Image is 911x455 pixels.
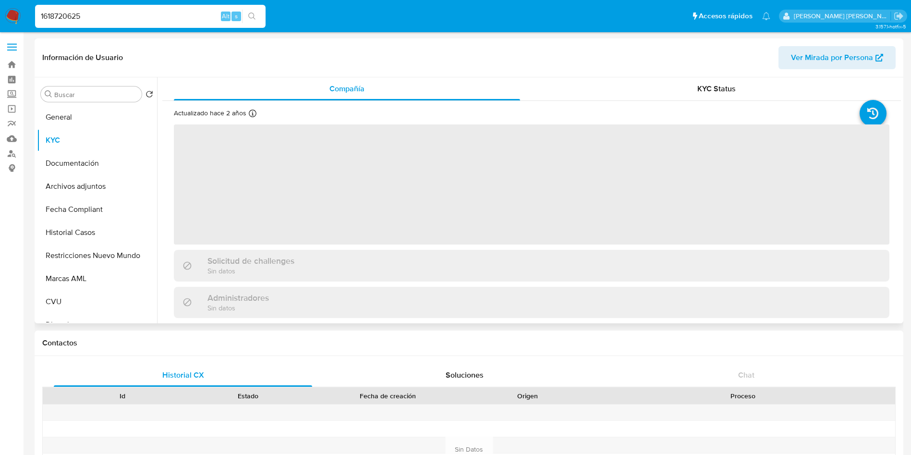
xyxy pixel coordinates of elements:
[42,338,896,348] h1: Contactos
[697,83,736,94] span: KYC Status
[174,250,889,281] div: Solicitud de challengesSin datos
[778,46,896,69] button: Ver Mirada por Persona
[37,152,157,175] button: Documentación
[66,391,179,401] div: Id
[699,11,753,21] span: Accesos rápidos
[318,391,458,401] div: Fecha de creación
[37,267,157,290] button: Marcas AML
[42,53,123,62] h1: Información de Usuario
[174,124,889,245] span: ‌
[162,369,204,381] span: Historial CX
[37,198,157,221] button: Fecha Compliant
[37,106,157,129] button: General
[146,90,153,101] button: Volver al orden por defecto
[207,266,294,275] p: Sin datos
[329,83,364,94] span: Compañía
[762,12,770,20] a: Notificaciones
[597,391,888,401] div: Proceso
[35,10,266,23] input: Buscar usuario o caso...
[472,391,584,401] div: Origen
[174,287,889,318] div: AdministradoresSin datos
[37,221,157,244] button: Historial Casos
[242,10,262,23] button: search-icon
[174,109,246,118] p: Actualizado hace 2 años
[794,12,891,21] p: sandra.helbardt@mercadolibre.com
[207,303,269,312] p: Sin datos
[37,175,157,198] button: Archivos adjuntos
[738,369,754,381] span: Chat
[45,90,52,98] button: Buscar
[235,12,238,21] span: s
[894,11,904,21] a: Salir
[207,293,269,303] h3: Administradores
[446,369,484,381] span: Soluciones
[54,90,138,99] input: Buscar
[37,244,157,267] button: Restricciones Nuevo Mundo
[207,256,294,266] h3: Solicitud de challenges
[37,290,157,313] button: CVU
[192,391,304,401] div: Estado
[222,12,230,21] span: Alt
[791,46,873,69] span: Ver Mirada por Persona
[37,313,157,336] button: Direcciones
[37,129,157,152] button: KYC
